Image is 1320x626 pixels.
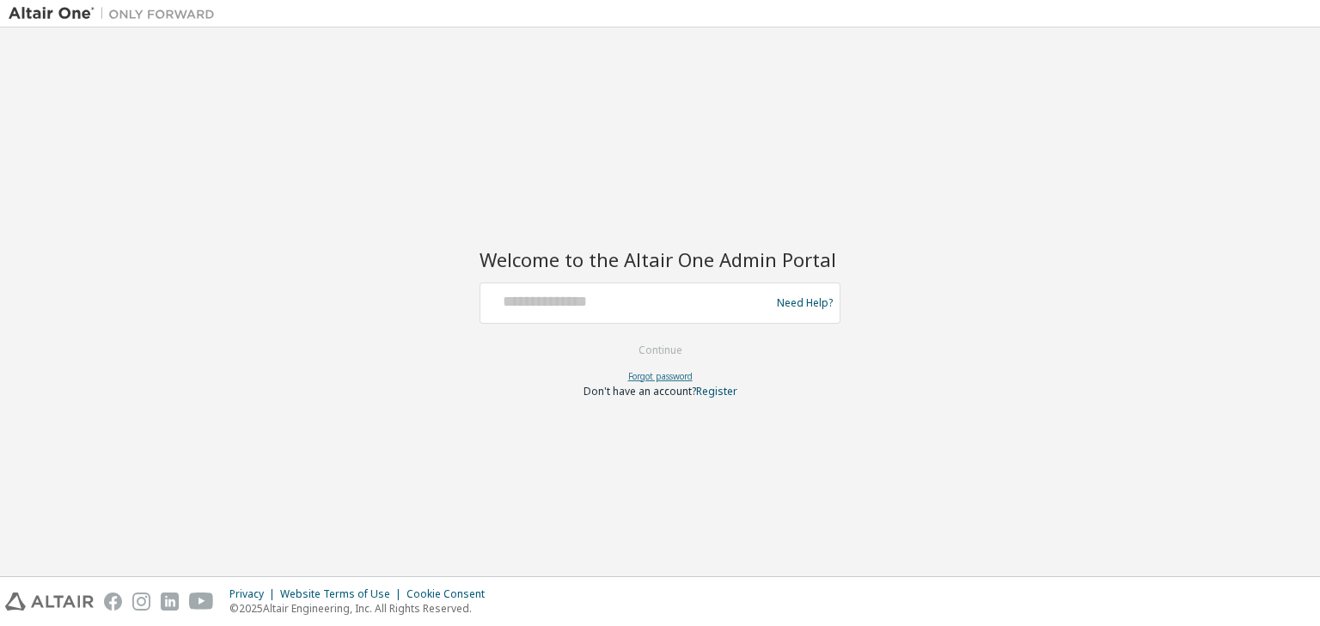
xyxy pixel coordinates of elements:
h2: Welcome to the Altair One Admin Portal [480,247,840,271]
a: Register [696,384,737,398]
img: Altair One [9,5,223,22]
img: instagram.svg [132,593,150,611]
img: facebook.svg [104,593,122,611]
p: © 2025 Altair Engineering, Inc. All Rights Reserved. [229,601,495,616]
div: Website Terms of Use [280,587,406,601]
span: Don't have an account? [584,384,696,398]
img: linkedin.svg [161,593,179,611]
img: youtube.svg [189,593,214,611]
a: Need Help? [777,302,833,303]
div: Privacy [229,587,280,601]
a: Forgot password [628,370,693,382]
img: altair_logo.svg [5,593,94,611]
div: Cookie Consent [406,587,495,601]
